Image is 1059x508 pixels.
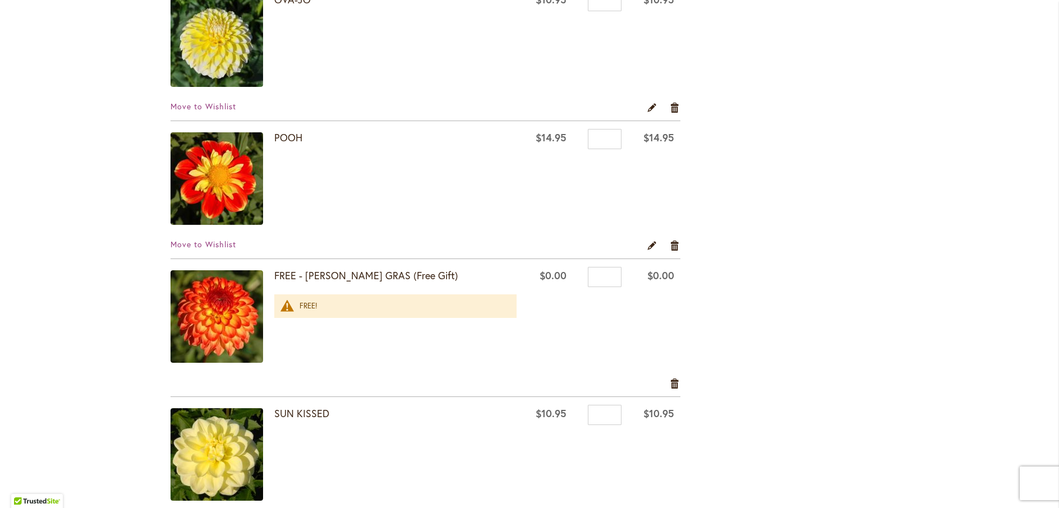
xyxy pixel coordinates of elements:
a: SUN KISSED [171,408,274,504]
span: $10.95 [643,407,674,420]
iframe: Launch Accessibility Center [8,468,40,500]
span: $0.00 [647,269,674,282]
img: POOH [171,132,263,225]
span: $10.95 [536,407,567,420]
a: Move to Wishlist [171,239,236,250]
img: MARDY GRAS (Free Gift) [171,270,263,363]
span: $14.95 [536,131,567,144]
img: SUN KISSED [171,408,263,501]
a: SUN KISSED [274,407,329,420]
span: $0.00 [540,269,567,282]
a: Move to Wishlist [171,101,236,112]
div: FREE! [300,301,505,312]
strong: FREE - [PERSON_NAME] GRAS (Free Gift) [274,269,517,283]
span: $14.95 [643,131,674,144]
a: POOH [274,131,302,144]
a: POOH [171,132,274,228]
